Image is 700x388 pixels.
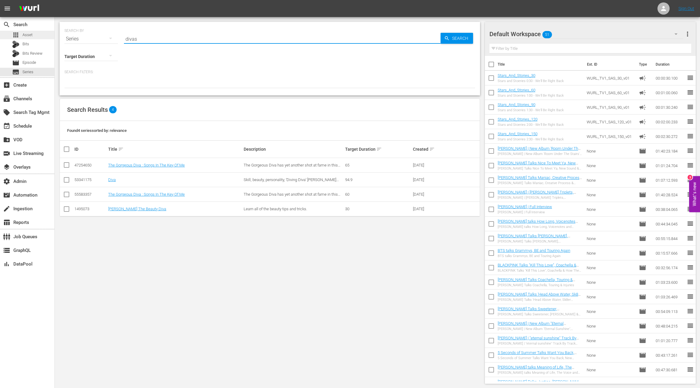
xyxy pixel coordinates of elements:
a: [PERSON_NAME] | New Album "Eternal Sunshine", Wicked, [PERSON_NAME] [Part 1] [498,321,573,330]
div: Bits [12,41,19,48]
td: 00:32:56.174 [653,260,687,275]
a: [PERSON_NAME] Talks [PERSON_NAME], [PERSON_NAME] & [GEOGRAPHIC_DATA] [498,234,570,243]
span: reorder [687,307,694,315]
span: The Gorgeous Diva has yet another shot at fame in this glorious hour of songs and anecdotes in fr... [244,192,340,206]
div: [PERSON_NAME] Talks Maniac, Creative Process & Dating [498,181,582,185]
td: None [584,158,637,173]
a: Stars_And_Stories_150 [498,132,537,136]
span: Learn all of the beauty tips and tricks. [244,207,307,211]
a: 5 Seconds of Summer Talks Want You Back, New Sound & One Direction [498,350,577,359]
a: Sign Out [678,6,694,11]
button: more_vert [684,27,691,41]
span: reorder [687,264,694,271]
span: reorder [687,380,694,388]
span: GraphQL [3,247,10,254]
td: 00:02:30.272 [653,129,687,144]
div: [PERSON_NAME] | New Album "Eternal Sunshine", Wicked, [PERSON_NAME] [Part 1] [498,327,582,331]
span: Job Queues [3,233,10,240]
div: [PERSON_NAME] Talks Nice To Meet Ya, New Sound & One Direction [498,167,582,170]
td: 01:03:26.469 [653,290,687,304]
span: Ad [639,118,646,125]
a: Stars_And_Stories_60 [498,88,535,92]
div: [PERSON_NAME] Talks Coachella, Touring & Injuries [498,283,582,287]
button: Search [441,33,473,44]
span: Automation [3,191,10,199]
span: Search Results [67,106,108,113]
a: [PERSON_NAME] | "eternal sunshine" Track By Track Breakdown [Part 2] [498,336,579,345]
div: BLACKPINK Talks "Kill This Love", Coachella & How They Formed [498,269,582,273]
div: Title [108,146,242,153]
span: reorder [687,89,694,96]
td: 01:40:23.184 [653,144,687,158]
div: 1495073 [74,207,106,211]
a: [PERSON_NAME] talks How Long, Voicenotes and [PERSON_NAME] [498,219,578,228]
td: 01:03:23.600 [653,275,687,290]
span: Search [3,21,10,28]
a: BLACKPINK Talks "Kill This Love", Coachella & How They Formed [498,263,579,272]
a: BTS talks Grammys, BE and Touring Again [498,248,570,253]
div: [PERSON_NAME] | [PERSON_NAME] Triplets, [PERSON_NAME] & [PERSON_NAME], Music [498,196,582,200]
span: reorder [687,191,694,198]
a: Stars_And_Stories_30 [498,73,535,78]
td: 00:48:04.215 [653,319,687,333]
span: more_vert [684,30,691,38]
td: 01:01:20.777 [653,333,687,348]
span: Episode [639,235,646,242]
div: Stars and Stoeries 1:00 - We'll Be Right Back [498,94,564,98]
a: The Gorgeous Diva : Songs In The Key Of Me [108,192,185,197]
td: 01:01:24.704 [653,158,687,173]
p: Search Filters: [64,70,475,75]
div: [PERSON_NAME] talks How Long, Voicenotes and [PERSON_NAME] [498,225,582,229]
td: None [584,348,637,362]
span: Search [450,33,473,44]
div: Default Workspace [489,26,683,43]
span: 4 [109,106,117,113]
span: reorder [687,278,694,286]
span: Episode [639,249,646,257]
span: Found 4 series sorted by: relevance [67,128,127,133]
span: reorder [687,147,694,154]
td: 00:47:30.681 [653,362,687,377]
div: [DATE] [413,163,445,167]
a: [PERSON_NAME] Talks 'Head Above Water, Sk8er [PERSON_NAME], [PERSON_NAME] & Upcoming Tour [498,292,582,306]
span: Series [22,69,33,75]
td: 00:44:34.045 [653,217,687,231]
div: 3 [688,175,692,180]
a: The Gorgeous Diva : Songs In The Key Of Me [108,163,185,167]
div: 53341175 [74,177,106,182]
a: [PERSON_NAME] The Beauty Diva [108,207,166,211]
span: Episode [639,279,646,286]
td: 00:01:00.060 [653,85,687,100]
span: reorder [687,366,694,373]
td: 01:07:12.593 [653,173,687,187]
span: reorder [687,74,694,81]
td: WURL_TV1_SAS_60_v01 [584,85,637,100]
td: None [584,187,637,202]
span: Asset [12,31,19,39]
img: ans4CAIJ8jUAAAAAAAAAAAAAAAAAAAAAAAAgQb4GAAAAAAAAAAAAAAAAAAAAAAAAJMjXAAAAAAAAAAAAAAAAAAAAAAAAgAT5G... [15,2,44,16]
a: [PERSON_NAME] Talks Coachella, Touring & Injuries [498,277,575,287]
span: Reports [3,219,10,226]
span: Channels [3,95,10,102]
span: Ad [639,74,646,82]
div: Stars and Stoeries 2:30 - We'll Be Right Back [498,137,564,141]
a: [PERSON_NAME] | New Album 'Room Under The Stairs', His Daughter Khai, [US_STATE] [498,146,581,155]
span: Admin [3,178,10,185]
td: None [584,260,637,275]
button: Open Feedback Widget [689,176,700,212]
span: reorder [687,176,694,184]
span: Episode [639,162,646,169]
span: Series [12,68,19,76]
td: 00:00:30.100 [653,71,687,85]
span: Episode [639,191,646,198]
span: Ad [639,133,646,140]
td: None [584,202,637,217]
span: Episode [639,293,646,300]
td: None [584,173,637,187]
td: 00:54:09.113 [653,304,687,319]
div: Bits Review [12,50,19,57]
span: reorder [687,293,694,300]
div: [DATE] [413,192,445,197]
span: Search Tag Mgmt [3,109,10,116]
span: reorder [687,118,694,125]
